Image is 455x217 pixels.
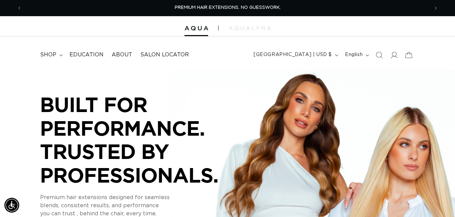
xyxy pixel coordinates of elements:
button: English [341,49,372,61]
p: BUILT FOR PERFORMANCE. TRUSTED BY PROFESSIONALS. [40,93,243,187]
span: shop [40,51,56,58]
summary: Search [372,48,387,62]
div: Accessibility Menu [4,198,19,213]
span: Education [69,51,104,58]
p: blends, consistent results, and performance [40,201,243,210]
img: Aqua Hair Extensions [184,26,208,31]
button: Next announcement [428,2,443,15]
a: Salon Locator [136,47,193,62]
span: PREMIUM HAIR EXTENSIONS. NO GUESSWORK. [175,5,281,10]
summary: shop [36,47,65,62]
span: Salon Locator [140,51,189,58]
button: [GEOGRAPHIC_DATA] | USD $ [250,49,341,61]
button: Previous announcement [12,2,27,15]
img: aqualyna.com [229,26,271,30]
p: Premium hair extensions designed for seamless [40,193,243,201]
a: Education [65,47,108,62]
span: English [345,51,363,58]
a: About [108,47,136,62]
span: [GEOGRAPHIC_DATA] | USD $ [254,51,332,58]
span: About [112,51,132,58]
